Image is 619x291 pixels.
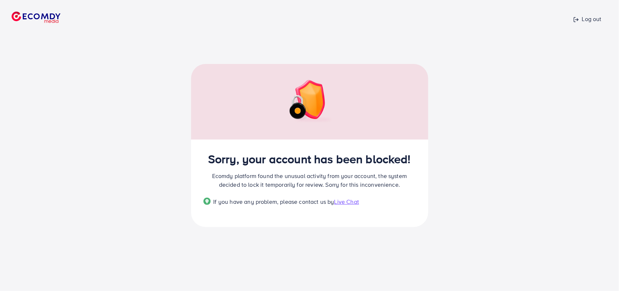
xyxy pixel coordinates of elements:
[284,80,335,124] img: img
[214,198,334,206] span: If you have any problem, please contact us by
[573,15,602,23] p: Log out
[334,198,359,206] span: Live Chat
[203,198,211,205] img: Popup guide
[12,12,61,23] img: logo
[203,152,416,166] h2: Sorry, your account has been blocked!
[203,171,416,189] p: Ecomdy platform found the unusual activity from your account, the system decided to lock it tempo...
[588,258,614,286] iframe: Chat
[6,3,91,32] a: logo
